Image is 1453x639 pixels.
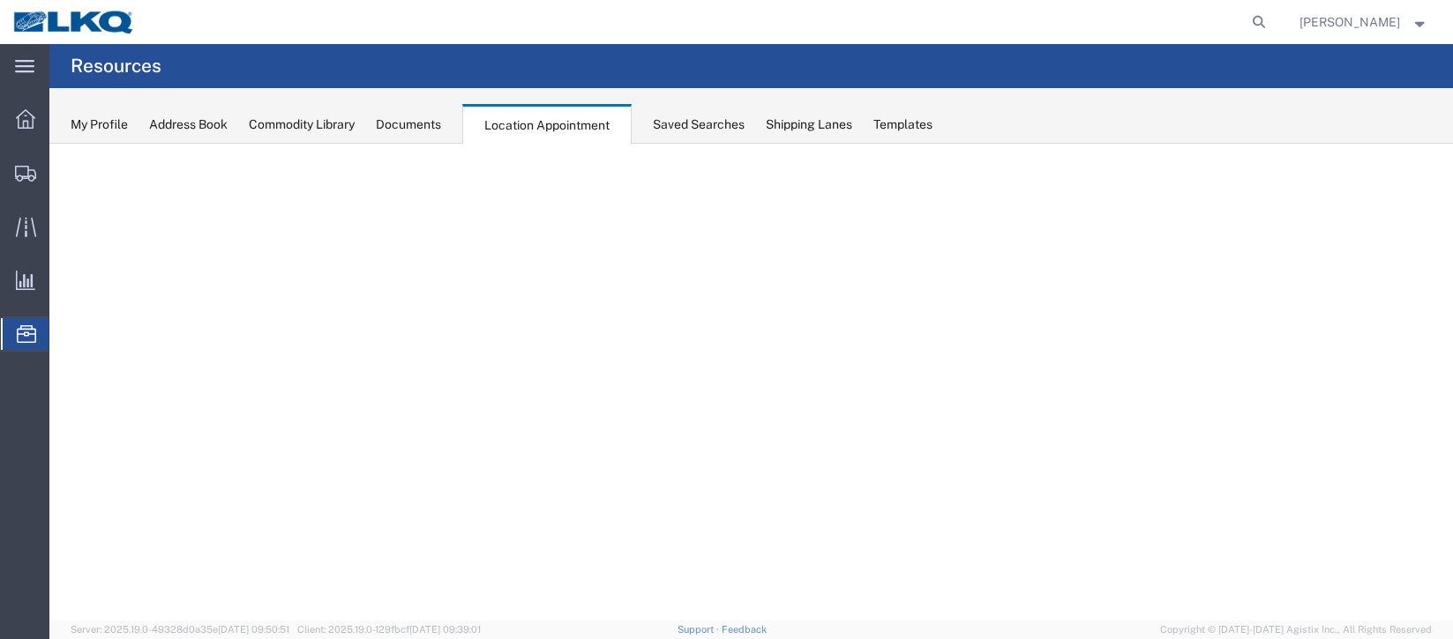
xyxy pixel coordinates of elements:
span: Christopher Sanchez [1299,12,1400,32]
span: Server: 2025.19.0-49328d0a35e [71,624,289,635]
iframe: FS Legacy Container [49,144,1453,620]
div: Location Appointment [462,104,632,145]
span: Client: 2025.19.0-129fbcf [297,624,481,635]
span: [DATE] 09:39:01 [409,624,481,635]
div: Documents [376,115,441,134]
div: Address Book [149,115,228,134]
img: logo [12,9,136,35]
h4: Resources [71,44,161,88]
div: Saved Searches [653,115,745,134]
span: Copyright © [DATE]-[DATE] Agistix Inc., All Rights Reserved [1160,622,1432,637]
a: Feedback [722,624,767,635]
span: [DATE] 09:50:51 [218,624,289,635]
div: Commodity Library [249,115,355,134]
div: Templates [873,115,932,134]
a: Support [678,624,722,635]
button: [PERSON_NAME] [1299,11,1429,33]
div: My Profile [71,115,128,134]
div: Shipping Lanes [766,115,852,134]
